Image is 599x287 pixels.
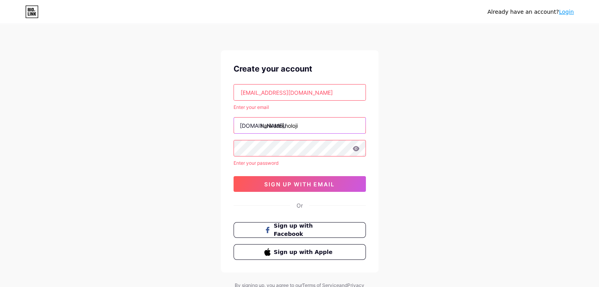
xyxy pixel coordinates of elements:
input: Email [234,85,365,100]
div: Or [297,201,303,210]
input: username [234,118,365,133]
button: Sign up with Apple [234,244,366,260]
button: sign up with email [234,176,366,192]
div: Enter your email [234,104,366,111]
div: Create your account [234,63,366,75]
div: [DOMAIN_NAME]/ [240,121,286,130]
span: sign up with email [264,181,335,188]
span: Sign up with Facebook [274,222,335,238]
div: Already have an account? [488,8,574,16]
button: Sign up with Facebook [234,222,366,238]
div: Enter your password [234,160,366,167]
span: Sign up with Apple [274,248,335,256]
a: Login [559,9,574,15]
